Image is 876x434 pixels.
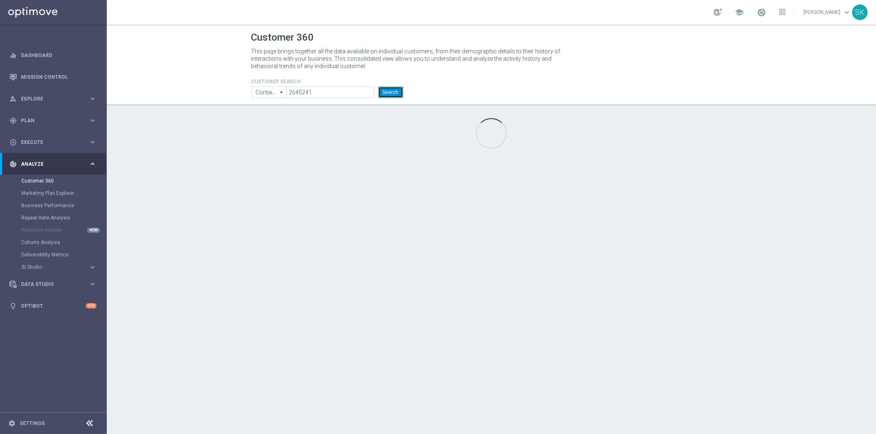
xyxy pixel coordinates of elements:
[21,190,85,196] a: Marketing Plan Explorer
[9,295,97,317] div: Optibot
[21,140,89,145] span: Execute
[9,52,17,59] i: equalizer
[22,265,89,270] div: BI Studio
[9,139,97,146] button: play_circle_outline Execute keyboard_arrow_right
[9,303,97,309] button: lightbulb Optibot +10
[9,117,89,124] div: Plan
[20,421,45,426] a: Settings
[9,302,17,310] i: lightbulb
[9,161,97,167] button: track_changes Analyze keyboard_arrow_right
[21,178,85,184] a: Customer 360
[89,280,97,288] i: keyboard_arrow_right
[9,52,97,59] button: equalizer Dashboard
[21,162,89,167] span: Analyze
[9,160,17,168] i: track_changes
[21,44,97,66] a: Dashboard
[21,249,106,261] div: Deliverability Metrics
[251,79,403,85] h4: CUSTOMER SEARCH
[21,251,85,258] a: Deliverability Metrics
[9,139,17,146] i: play_circle_outline
[21,282,89,287] span: Data Studio
[21,236,106,249] div: Cohorts Analysis
[9,95,17,103] i: person_search
[802,6,852,18] a: [PERSON_NAME]keyboard_arrow_down
[86,303,97,308] div: +10
[9,44,97,66] div: Dashboard
[378,87,403,98] button: Search
[9,281,97,288] button: Data Studio keyboard_arrow_right
[9,139,89,146] div: Execute
[251,48,568,70] p: This page brings together all the data available on individual customers, from their demographic ...
[9,66,97,88] div: Mission Control
[21,264,97,270] button: BI Studio keyboard_arrow_right
[21,239,85,246] a: Cohorts Analysis
[89,263,97,271] i: keyboard_arrow_right
[251,32,732,43] h1: Customer 360
[286,87,374,98] input: Enter CID, Email, name or phone
[9,281,89,288] div: Data Studio
[21,199,106,212] div: Business Performance
[89,160,97,168] i: keyboard_arrow_right
[89,138,97,146] i: keyboard_arrow_right
[89,95,97,103] i: keyboard_arrow_right
[21,261,106,273] div: BI Studio
[278,87,286,98] i: arrow_drop_down
[21,215,85,221] a: Repeat Rate Analysis
[21,224,106,236] div: Predictive Models
[9,95,89,103] div: Explore
[21,96,89,101] span: Explore
[9,117,17,124] i: gps_fixed
[9,96,97,102] button: person_search Explore keyboard_arrow_right
[21,66,97,88] a: Mission Control
[21,212,106,224] div: Repeat Rate Analysis
[852,5,868,20] div: SK
[9,117,97,124] button: gps_fixed Plan keyboard_arrow_right
[21,175,106,187] div: Customer 360
[22,265,80,270] span: BI Studio
[89,116,97,124] i: keyboard_arrow_right
[251,87,287,98] input: Contains
[842,8,851,17] span: keyboard_arrow_down
[87,228,100,233] div: NEW
[21,187,106,199] div: Marketing Plan Explorer
[9,160,89,168] div: Analyze
[9,74,97,80] button: Mission Control
[21,295,86,317] a: Optibot
[8,420,16,427] i: settings
[21,118,89,123] span: Plan
[735,8,744,17] span: school
[21,202,85,209] a: Business Performance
